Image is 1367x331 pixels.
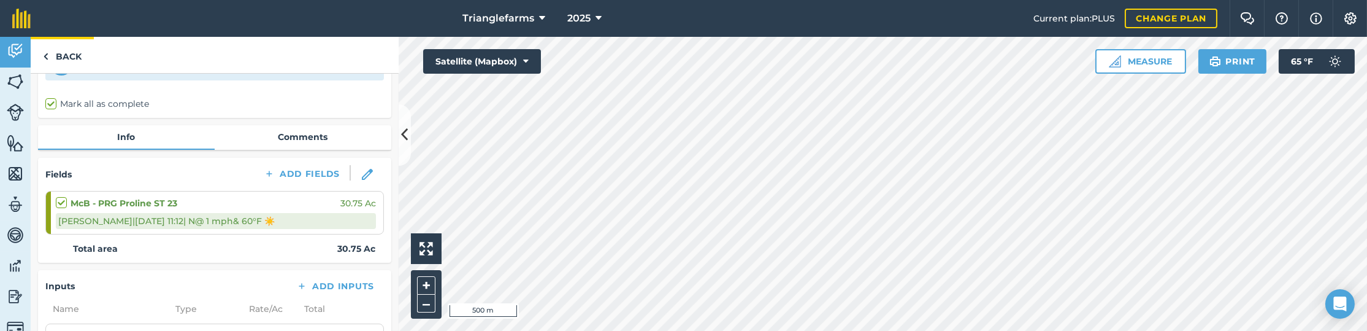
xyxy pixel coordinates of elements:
span: 65 ° F [1291,49,1313,74]
button: Measure [1095,49,1186,74]
img: svg+xml;base64,PHN2ZyB4bWxucz0iaHR0cDovL3d3dy53My5vcmcvMjAwMC9zdmciIHdpZHRoPSI1NiIgaGVpZ2h0PSI2MC... [7,165,24,183]
img: svg+xml;base64,PD94bWwgdmVyc2lvbj0iMS4wIiBlbmNvZGluZz0idXRmLTgiPz4KPCEtLSBHZW5lcmF0b3I6IEFkb2JlIE... [7,287,24,306]
a: Back [31,37,94,73]
label: Mark all as complete [45,98,149,111]
img: svg+xml;base64,PHN2ZyB4bWxucz0iaHR0cDovL3d3dy53My5vcmcvMjAwMC9zdmciIHdpZHRoPSI5IiBoZWlnaHQ9IjI0Ii... [43,49,48,64]
img: Ruler icon [1109,55,1121,68]
img: svg+xml;base64,PHN2ZyB4bWxucz0iaHR0cDovL3d3dy53My5vcmcvMjAwMC9zdmciIHdpZHRoPSIxOSIgaGVpZ2h0PSIyNC... [1209,54,1221,69]
img: svg+xml;base64,PD94bWwgdmVyc2lvbj0iMS4wIiBlbmNvZGluZz0idXRmLTgiPz4KPCEtLSBHZW5lcmF0b3I6IEFkb2JlIE... [7,42,24,60]
span: Type [168,302,242,316]
img: A cog icon [1343,12,1358,25]
img: svg+xml;base64,PHN2ZyB4bWxucz0iaHR0cDovL3d3dy53My5vcmcvMjAwMC9zdmciIHdpZHRoPSI1NiIgaGVpZ2h0PSI2MC... [7,134,24,152]
img: svg+xml;base64,PD94bWwgdmVyc2lvbj0iMS4wIiBlbmNvZGluZz0idXRmLTgiPz4KPCEtLSBHZW5lcmF0b3I6IEFkb2JlIE... [1323,49,1347,74]
img: Four arrows, one pointing top left, one top right, one bottom right and the last bottom left [419,242,433,255]
button: Add Inputs [286,278,384,295]
span: Name [45,302,168,316]
button: 65 °F [1279,49,1355,74]
button: Print [1198,49,1267,74]
img: svg+xml;base64,PHN2ZyB4bWxucz0iaHR0cDovL3d3dy53My5vcmcvMjAwMC9zdmciIHdpZHRoPSIxNyIgaGVpZ2h0PSIxNy... [1310,11,1322,26]
img: svg+xml;base64,PD94bWwgdmVyc2lvbj0iMS4wIiBlbmNvZGluZz0idXRmLTgiPz4KPCEtLSBHZW5lcmF0b3I6IEFkb2JlIE... [7,226,24,244]
strong: 30.75 Ac [337,242,375,255]
span: 30.75 Ac [340,197,376,210]
img: svg+xml;base64,PHN2ZyB4bWxucz0iaHR0cDovL3d3dy53My5vcmcvMjAwMC9zdmciIHdpZHRoPSI1NiIgaGVpZ2h0PSI2MC... [7,72,24,91]
img: fieldmargin Logo [12,9,31,28]
img: A question mark icon [1274,12,1289,25]
img: svg+xml;base64,PD94bWwgdmVyc2lvbj0iMS4wIiBlbmNvZGluZz0idXRmLTgiPz4KPCEtLSBHZW5lcmF0b3I6IEFkb2JlIE... [7,257,24,275]
img: Two speech bubbles overlapping with the left bubble in the forefront [1240,12,1255,25]
button: + [417,276,435,295]
h4: Fields [45,168,72,181]
img: svg+xml;base64,PHN2ZyB3aWR0aD0iMTgiIGhlaWdodD0iMTgiIHZpZXdCb3g9IjAgMCAxOCAxOCIgZmlsbD0ibm9uZSIgeG... [362,169,373,180]
div: Open Intercom Messenger [1325,289,1355,319]
button: Add Fields [254,165,350,182]
span: Trianglefarms [462,11,534,26]
button: – [417,295,435,313]
strong: Total area [73,242,118,255]
strong: McB - PRG Proline ST 23 [71,197,177,210]
button: Satellite (Mapbox) [423,49,541,74]
img: svg+xml;base64,PD94bWwgdmVyc2lvbj0iMS4wIiBlbmNvZGluZz0idXRmLTgiPz4KPCEtLSBHZW5lcmF0b3I6IEFkb2JlIE... [7,195,24,214]
span: Total [297,302,325,316]
div: [PERSON_NAME] | [DATE] 11:12 | N @ 1 mph & 60 ° F ☀️ [56,213,376,229]
a: Info [38,125,215,149]
span: 2025 [567,11,591,26]
a: Comments [215,125,391,149]
h4: Inputs [45,279,75,293]
a: Change plan [1125,9,1217,28]
span: Rate/ Ac [242,302,297,316]
img: svg+xml;base64,PD94bWwgdmVyc2lvbj0iMS4wIiBlbmNvZGluZz0idXRmLTgiPz4KPCEtLSBHZW5lcmF0b3I6IEFkb2JlIE... [7,104,24,121]
span: Current plan : PLUS [1033,12,1115,25]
